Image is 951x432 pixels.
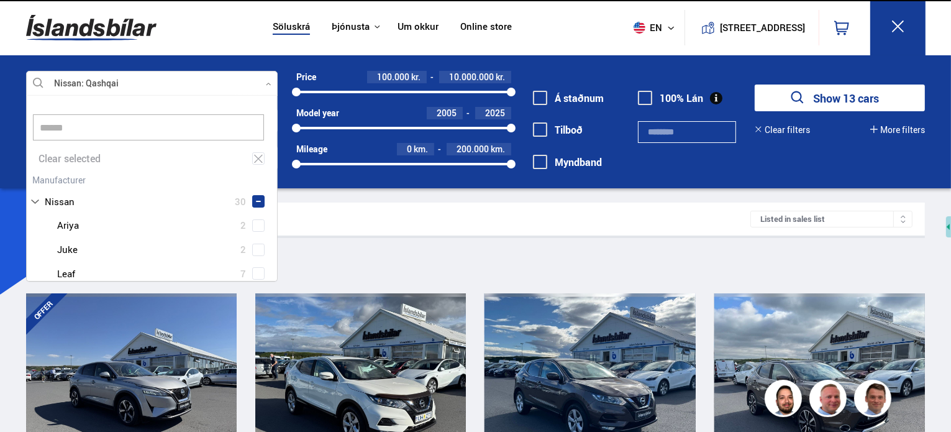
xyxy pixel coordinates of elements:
[691,10,812,45] a: [STREET_ADDRESS]
[240,265,246,283] span: 7
[629,9,685,46] button: en
[485,107,505,119] span: 2025
[26,7,157,48] img: G0Ugv5HjCgRt.svg
[755,125,810,135] button: Clear filters
[273,21,310,34] a: Söluskrá
[533,93,604,104] label: Á staðnum
[856,382,893,419] img: FbJEzSuNWCJXmdc-.webp
[457,143,489,155] span: 200.000
[235,193,246,211] span: 30
[45,193,75,211] span: Nissan
[725,22,801,33] button: [STREET_ADDRESS]
[750,211,912,227] div: Listed in sales list
[755,85,925,111] button: Show 13 cars
[332,21,370,33] button: Þjónusta
[414,144,428,154] span: km.
[10,5,47,42] button: Opna LiveChat spjallviðmót
[767,382,804,419] img: nhp88E3Fdnt1Opn2.png
[638,93,703,104] label: 100% Lán
[449,71,494,83] span: 10.000.000
[811,382,849,419] img: siFngHWaQ9KaOqBr.png
[407,143,412,155] span: 0
[240,216,246,234] span: 2
[629,22,660,34] span: en
[398,21,439,34] a: Um okkur
[491,144,505,154] span: km.
[460,21,512,34] a: Online store
[870,125,925,135] button: More filters
[27,147,277,171] div: Clear selected
[240,241,246,259] span: 2
[634,22,645,34] img: svg+xml;base64,PHN2ZyB4bWxucz0iaHR0cDovL3d3dy53My5vcmcvMjAwMC9zdmciIHdpZHRoPSI1MTIiIGhlaWdodD0iNT...
[296,144,327,154] div: Mileage
[496,72,505,82] span: kr.
[533,124,583,136] label: Tilboð
[377,71,409,83] span: 100.000
[533,157,602,168] label: Myndband
[296,72,316,82] div: Price
[39,213,751,226] div: Search results 13 cars
[296,108,339,118] div: Model year
[411,72,421,82] span: kr.
[437,107,457,119] span: 2005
